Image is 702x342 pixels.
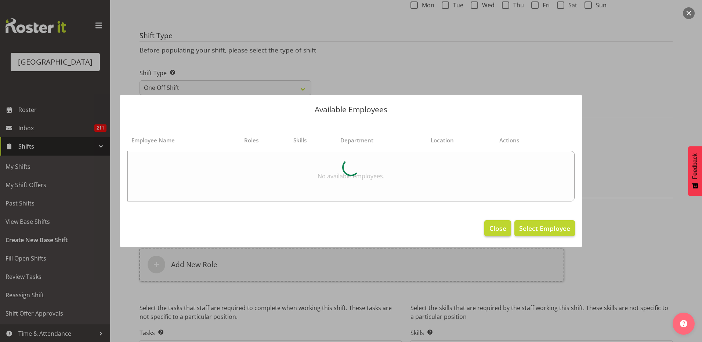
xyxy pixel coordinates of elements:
button: Select Employee [514,220,575,236]
span: Close [489,223,506,233]
img: help-xxl-2.png [680,320,687,327]
span: Feedback [692,153,698,179]
p: Available Employees [127,106,575,113]
button: Feedback - Show survey [688,146,702,196]
button: Close [484,220,511,236]
span: Select Employee [519,224,570,233]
